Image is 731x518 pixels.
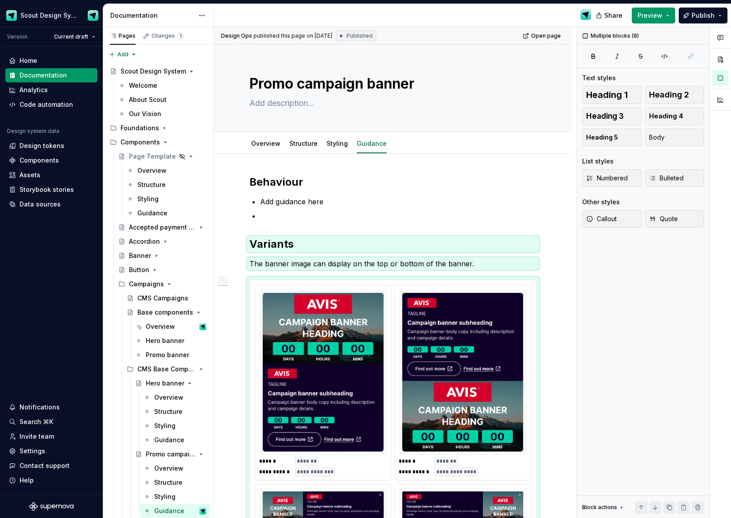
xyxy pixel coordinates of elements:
div: Styling [323,134,351,152]
div: Analytics [19,86,48,94]
img: Design Ops [580,9,591,20]
span: Heading 4 [649,112,683,121]
div: Structure [154,407,183,416]
h2: Behaviour [249,175,537,189]
div: Block actions [582,501,625,514]
a: Code automation [5,97,97,112]
span: Quote [649,214,678,223]
div: Scout Design System [121,67,186,76]
div: Scout Design System [20,11,77,20]
div: Guidance [154,506,184,515]
div: Guidance [353,134,390,152]
div: Banner [129,251,151,260]
h2: Variants [249,237,537,251]
button: Share [591,8,628,23]
div: Components [106,135,210,149]
a: Page Template [115,149,210,164]
div: CMS Base Components [123,362,210,376]
img: e611c74b-76fc-4ef0-bafa-dc494cd4cb8a.png [6,10,17,21]
div: CMS Campaigns [137,294,188,303]
div: Styling [154,421,175,430]
button: Publish [679,8,727,23]
div: Guidance [137,209,167,218]
a: Structure [123,178,210,192]
div: Design system data [7,128,59,135]
a: Documentation [5,68,97,82]
span: Heading 5 [586,133,618,142]
div: Overview [146,322,175,331]
div: About Scout [129,95,167,104]
div: Structure [154,478,183,487]
a: Overview [140,390,210,405]
a: Accepted payment types [115,220,210,234]
a: Styling [140,490,210,504]
div: Guidance [154,436,184,444]
button: Heading 1 [582,86,642,104]
div: Pages [110,32,136,39]
button: Bulleted [645,169,704,187]
div: Page Template [129,152,176,161]
a: Guidance [357,140,387,147]
span: Callout [586,214,617,223]
span: Design Ops [221,32,252,39]
button: Scout Design SystemDesign Ops [2,6,101,25]
a: Guidance [140,433,210,447]
button: Preview [632,8,675,23]
div: Base components [137,308,193,317]
div: Help [19,476,34,485]
a: Our Vision [115,107,210,121]
a: Open page [520,30,565,42]
div: Block actions [582,504,617,511]
div: CMS Base Components [137,365,196,374]
span: Add [117,51,128,58]
span: Share [604,11,622,20]
a: Styling [123,192,210,206]
div: Campaigns [129,280,164,288]
div: Assets [19,171,40,179]
textarea: Promo campaign banner [248,73,535,94]
div: Other styles [582,198,620,206]
a: Styling [140,419,210,433]
div: Structure [137,180,166,189]
div: Search ⌘K [19,417,53,426]
div: Overview [154,393,183,402]
div: Version [7,33,27,40]
div: Contact support [19,461,70,470]
a: Structure [140,405,210,419]
a: Welcome [115,78,210,93]
span: Bulleted [649,174,684,183]
div: Accepted payment types [129,223,196,232]
svg: Supernova Logo [29,502,74,511]
div: published this page on [DATE] [253,32,332,39]
button: Heading 3 [582,107,642,125]
div: List styles [582,157,614,166]
button: Body [645,129,704,146]
span: Preview [638,11,662,20]
a: Styling [327,140,348,147]
a: GuidanceDesign Ops [140,504,210,518]
span: Numbered [586,174,628,183]
span: Heading 3 [586,112,624,121]
span: Current draft [54,33,88,40]
img: Design Ops [199,507,206,514]
div: Welcome [129,81,157,90]
a: Home [5,54,97,68]
div: Code automation [19,100,73,109]
div: Promo campaign banner [146,450,196,459]
a: Accordion [115,234,210,249]
a: Banner [115,249,210,263]
div: Hero banner [146,379,184,388]
div: Overview [154,464,183,473]
a: Structure [289,140,318,147]
div: Promo banner [146,351,189,359]
a: Scout Design System [106,64,210,78]
button: Notifications [5,400,97,414]
button: Heading 5 [582,129,642,146]
div: Home [19,56,37,65]
div: Overview [248,134,284,152]
img: Design Ops [88,10,98,21]
img: Design Ops [199,323,206,330]
a: Button [115,263,210,277]
button: Contact support [5,459,97,473]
